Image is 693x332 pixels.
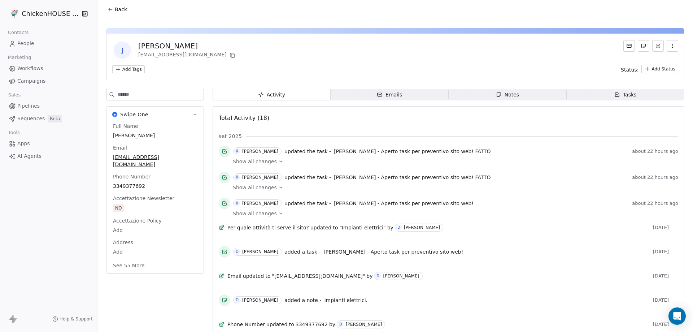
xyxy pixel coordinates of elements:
[6,75,91,87] a: Campaigns
[242,201,278,206] div: [PERSON_NAME]
[614,91,637,99] div: Tasks
[284,148,331,155] span: updated the task -
[377,273,380,279] div: D
[346,322,382,327] div: [PERSON_NAME]
[5,27,32,38] span: Contacts
[114,42,131,59] span: J
[653,297,678,303] span: [DATE]
[112,173,152,180] span: Phone Number
[284,174,331,181] span: updated the task -
[236,174,239,180] div: R
[9,8,77,20] button: ChickenHOUSE snc
[242,249,278,254] div: [PERSON_NAME]
[404,225,440,230] div: [PERSON_NAME]
[621,66,638,73] span: Status:
[17,140,30,147] span: Apps
[377,91,402,99] div: Emails
[219,115,269,121] span: Total Activity (18)
[340,224,386,231] span: "Impianti elettrici"
[653,225,678,230] span: [DATE]
[6,100,91,112] a: Pipelines
[366,272,372,280] span: by
[233,158,277,165] span: Show all changes
[17,152,42,160] span: AI Agents
[227,272,241,280] span: Email
[6,138,91,150] a: Apps
[339,322,342,327] div: D
[632,174,678,180] span: about 22 hours ago
[115,204,122,212] div: NO
[5,90,24,100] span: Sales
[48,115,62,122] span: Beta
[653,322,678,327] span: [DATE]
[324,296,367,305] a: Impianti elettrici.
[284,297,321,304] span: added a note -
[60,316,93,322] span: Help & Support
[334,174,491,180] span: [PERSON_NAME] - Aperto task per preventivo sito web! FATTO
[103,3,131,16] button: Back
[334,148,491,154] span: [PERSON_NAME] - Aperto task per preventivo sito web! FATTO
[383,273,419,279] div: [PERSON_NAME]
[52,316,93,322] a: Help & Support
[496,91,519,99] div: Notes
[106,122,204,273] div: Swipe OneSwipe One
[632,148,678,154] span: about 22 hours ago
[6,38,91,49] a: People
[236,297,239,303] div: D
[113,154,197,168] span: [EMAIL_ADDRESS][DOMAIN_NAME]
[242,298,278,303] div: [PERSON_NAME]
[112,65,145,73] button: Add Tags
[233,158,673,165] a: Show all changes
[113,248,197,255] span: Add
[324,297,367,303] span: Impianti elettrici.
[22,9,79,18] span: ChickenHOUSE snc
[6,113,91,125] a: SequencesBeta
[120,111,148,118] span: Swipe One
[334,173,491,182] a: [PERSON_NAME] - Aperto task per preventivo sito web! FATTO
[329,321,335,328] span: by
[6,62,91,74] a: Workflows
[334,147,491,156] a: [PERSON_NAME] - Aperto task per preventivo sito web! FATTO
[112,144,128,151] span: Email
[112,112,117,117] img: Swipe One
[109,259,149,272] button: See 55 More
[242,175,278,180] div: [PERSON_NAME]
[233,184,277,191] span: Show all changes
[243,272,271,280] span: updated to
[113,132,197,139] span: [PERSON_NAME]
[10,9,19,18] img: 4.jpg
[219,133,242,140] span: set 2025
[236,148,239,154] div: R
[233,210,673,217] a: Show all changes
[17,40,34,47] span: People
[112,217,163,224] span: Accettazione Policy
[233,184,673,191] a: Show all changes
[138,41,237,51] div: [PERSON_NAME]
[112,195,176,202] span: Accettazione Newsletter
[334,201,474,206] span: [PERSON_NAME] - Aperto task per preventivo sito web!
[17,77,45,85] span: Campaigns
[397,225,400,230] div: D
[138,51,237,60] div: [EMAIL_ADDRESS][DOMAIN_NAME]
[242,149,278,154] div: [PERSON_NAME]
[296,321,328,328] span: 3349377692
[334,199,474,208] a: [PERSON_NAME] - Aperto task per preventivo sito web!
[106,107,204,122] button: Swipe OneSwipe One
[284,248,321,255] span: added a task -
[387,224,393,231] span: by
[284,200,331,207] span: updated the task -
[112,122,140,130] span: Full Name
[17,102,40,110] span: Pipelines
[113,182,197,190] span: 3349377692
[632,201,678,206] span: about 22 hours ago
[236,249,239,255] div: D
[5,127,23,138] span: Tools
[323,247,463,256] a: [PERSON_NAME] - Aperto task per preventivo sito web!
[653,273,678,279] span: [DATE]
[5,52,34,63] span: Marketing
[227,224,309,231] span: Per quale attività ti serve il sito?
[653,249,678,255] span: [DATE]
[272,272,365,280] span: "[EMAIL_ADDRESS][DOMAIN_NAME]"
[641,65,678,73] button: Add Status
[115,6,127,13] span: Back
